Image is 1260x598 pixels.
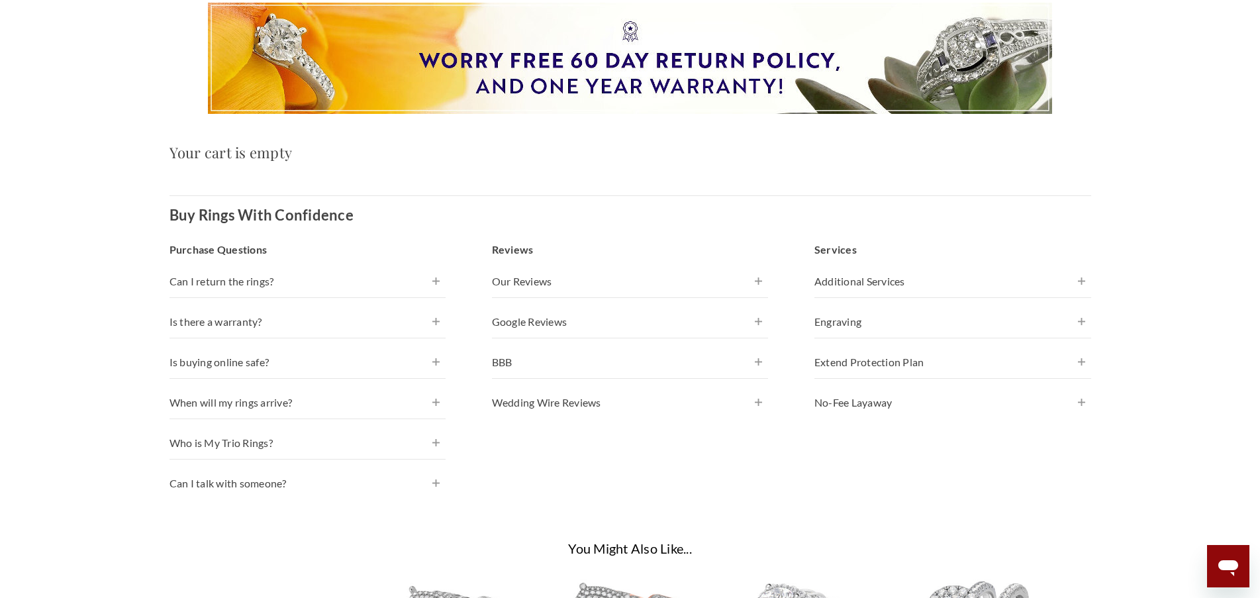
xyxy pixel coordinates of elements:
h3: Reviews [492,242,769,258]
h4: Is there a warranty? [170,314,446,330]
h4: Engraving [814,314,1091,330]
h3: Purchase Questions [170,242,446,258]
h4: Additional Services [814,274,1091,289]
h4: Can I return the rings? [170,274,446,289]
h4: Extend Protection Plan [814,354,1091,370]
img: Worry Free 60 Day Return Policy [208,3,1052,114]
h4: Google Reviews [492,314,769,330]
h4: Can I talk with someone? [170,475,446,491]
h4: Wedding Wire Reviews [492,395,769,411]
h4: Is buying online safe? [170,354,446,370]
h4: Our Reviews [492,274,769,289]
h4: BBB [492,354,769,370]
h2: Buy Rings With Confidence [170,204,354,226]
h3: Services [814,242,1091,258]
h4: When will my rings arrive? [170,395,446,411]
h4: Who is My Trio Rings? [170,435,446,451]
h4: No-Fee Layaway [814,395,1091,411]
iframe: Button to launch messaging window [1207,545,1249,587]
h3: Your cart is empty [170,142,1091,164]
